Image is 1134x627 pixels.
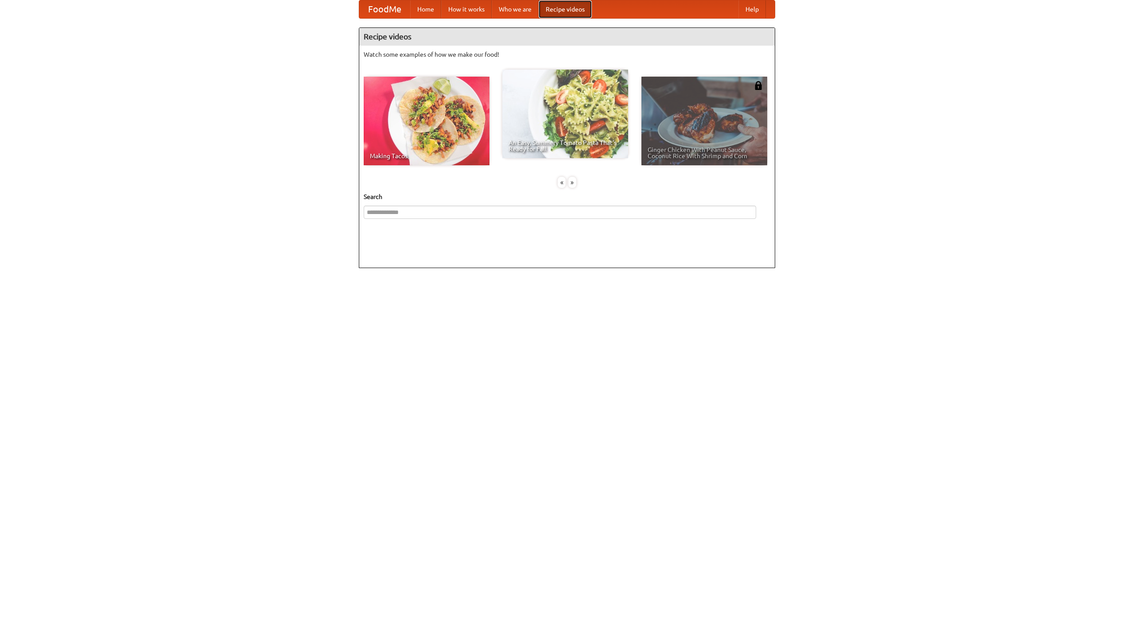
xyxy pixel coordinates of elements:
div: » [568,177,576,188]
a: An Easy, Summery Tomato Pasta That's Ready for Fall [502,70,628,158]
a: Recipe videos [539,0,592,18]
a: Help [738,0,766,18]
h5: Search [364,192,770,201]
a: FoodMe [359,0,410,18]
span: An Easy, Summery Tomato Pasta That's Ready for Fall [509,140,622,152]
a: How it works [441,0,492,18]
h4: Recipe videos [359,28,775,46]
div: « [558,177,566,188]
a: Home [410,0,441,18]
a: Who we are [492,0,539,18]
a: Making Tacos [364,77,489,165]
p: Watch some examples of how we make our food! [364,50,770,59]
span: Making Tacos [370,153,483,159]
img: 483408.png [754,81,763,90]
